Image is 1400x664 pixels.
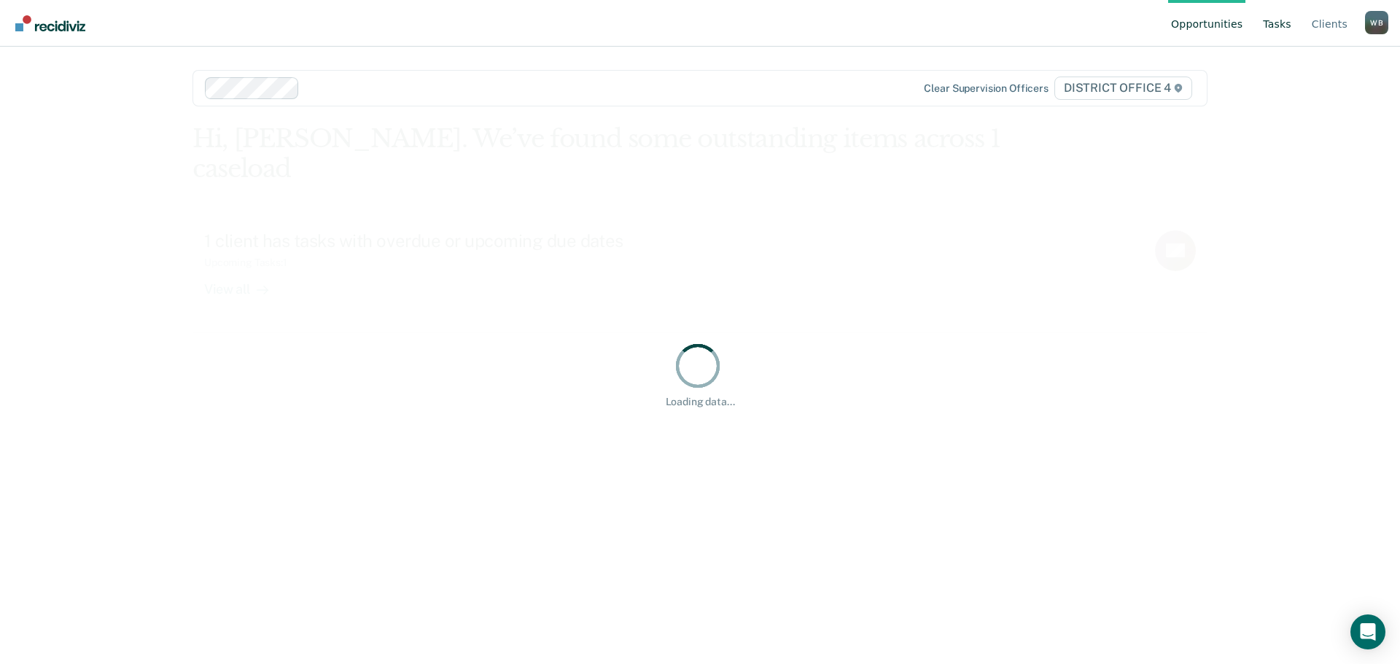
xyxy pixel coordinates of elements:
[15,15,85,31] img: Recidiviz
[1365,11,1388,34] button: Profile dropdown button
[1054,77,1192,100] span: DISTRICT OFFICE 4
[924,82,1048,95] div: Clear supervision officers
[666,396,735,408] div: Loading data...
[1350,614,1385,649] div: Open Intercom Messenger
[1365,11,1388,34] div: W B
